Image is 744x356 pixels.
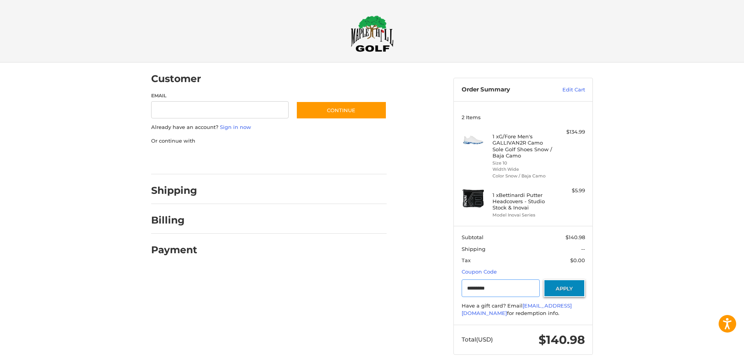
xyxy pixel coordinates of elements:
span: -- [581,246,585,252]
h2: Billing [151,214,197,226]
h4: 1 x Bettinardi Putter Headcovers - Studio Stock & Inovai [492,192,552,211]
span: Subtotal [462,234,484,240]
li: Size 10 [492,160,552,166]
button: Apply [544,279,585,297]
img: Maple Hill Golf [351,15,394,52]
h3: 2 Items [462,114,585,120]
h2: Customer [151,73,201,85]
iframe: PayPal-paypal [149,152,207,166]
iframe: PayPal-venmo [281,152,340,166]
span: $0.00 [570,257,585,263]
h2: Payment [151,244,197,256]
button: Continue [296,101,387,119]
span: $140.98 [539,333,585,347]
a: Coupon Code [462,268,497,275]
iframe: PayPal-paylater [215,152,273,166]
p: Or continue with [151,137,387,145]
h4: 1 x G/Fore Men's GALLIVAN2R Camo Sole Golf Shoes Snow / Baja Camo [492,133,552,159]
p: Already have an account? [151,123,387,131]
input: Gift Certificate or Coupon Code [462,279,540,297]
li: Model Inovai Series [492,212,552,218]
span: Shipping [462,246,485,252]
a: Edit Cart [546,86,585,94]
div: Have a gift card? Email for redemption info. [462,302,585,317]
span: Tax [462,257,471,263]
a: Sign in now [220,124,251,130]
div: $134.99 [554,128,585,136]
label: Email [151,92,289,99]
div: $5.99 [554,187,585,195]
span: Total (USD) [462,336,493,343]
h3: Order Summary [462,86,546,94]
li: Color Snow / Baja Camo [492,173,552,179]
li: Width Wide [492,166,552,173]
h2: Shipping [151,184,197,197]
span: $140.98 [566,234,585,240]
